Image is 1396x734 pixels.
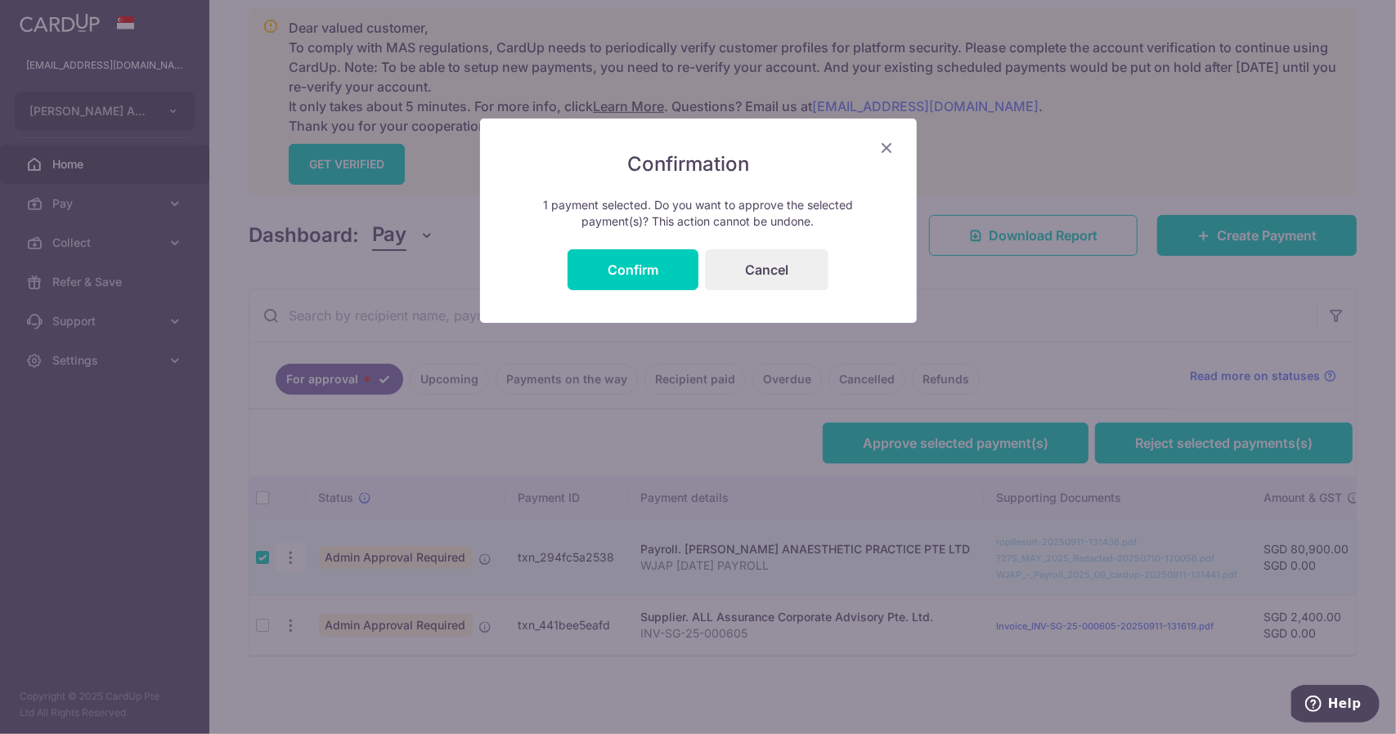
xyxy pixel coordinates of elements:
p: 1 payment selected. Do you want to approve the selected payment(s)? This action cannot be undone. [513,197,884,230]
h5: Confirmation [513,151,884,177]
button: Close [878,138,897,158]
iframe: Opens a widget where you can find more information [1291,685,1380,726]
button: Confirm [568,249,698,290]
button: Cancel [705,249,828,290]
